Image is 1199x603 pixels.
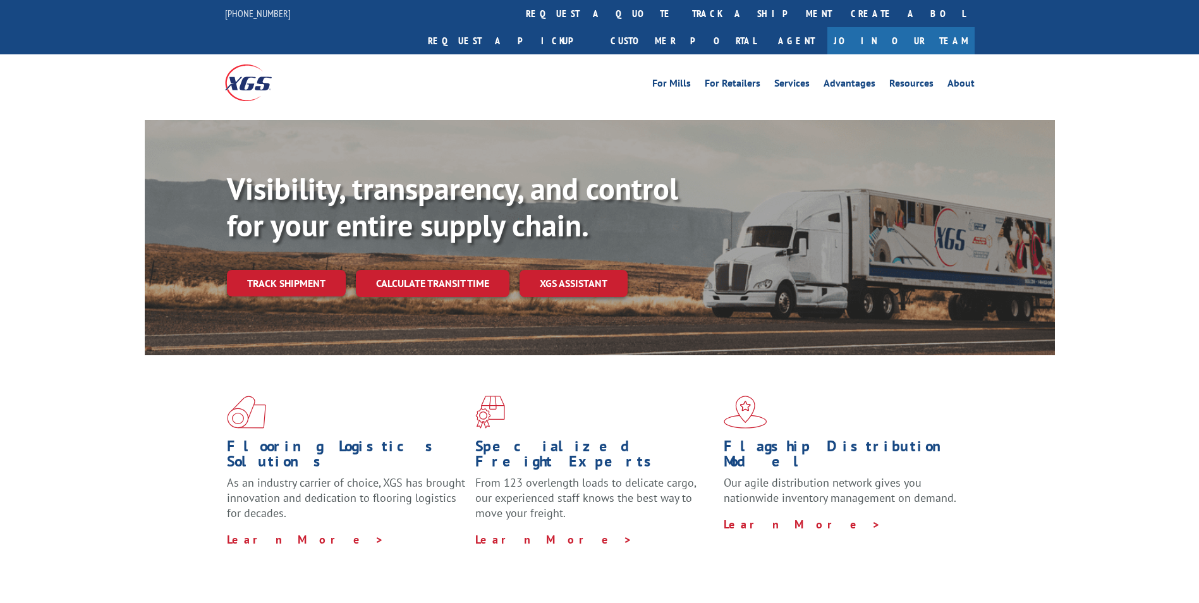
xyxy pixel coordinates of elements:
a: Calculate transit time [356,270,509,297]
b: Visibility, transparency, and control for your entire supply chain. [227,169,678,245]
p: From 123 overlength loads to delicate cargo, our experienced staff knows the best way to move you... [475,475,714,532]
a: Customer Portal [601,27,765,54]
img: xgs-icon-total-supply-chain-intelligence-red [227,396,266,429]
h1: Specialized Freight Experts [475,439,714,475]
img: xgs-icon-focused-on-flooring-red [475,396,505,429]
a: About [947,78,975,92]
a: Resources [889,78,934,92]
h1: Flagship Distribution Model [724,439,963,475]
a: Join Our Team [827,27,975,54]
span: Our agile distribution network gives you nationwide inventory management on demand. [724,475,956,505]
a: Services [774,78,810,92]
a: For Mills [652,78,691,92]
a: XGS ASSISTANT [520,270,628,297]
a: Learn More > [227,532,384,547]
a: Learn More > [475,532,633,547]
a: Request a pickup [418,27,601,54]
a: [PHONE_NUMBER] [225,7,291,20]
img: xgs-icon-flagship-distribution-model-red [724,396,767,429]
a: For Retailers [705,78,760,92]
a: Track shipment [227,270,346,296]
a: Agent [765,27,827,54]
a: Learn More > [724,517,881,532]
a: Advantages [824,78,875,92]
h1: Flooring Logistics Solutions [227,439,466,475]
span: As an industry carrier of choice, XGS has brought innovation and dedication to flooring logistics... [227,475,465,520]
